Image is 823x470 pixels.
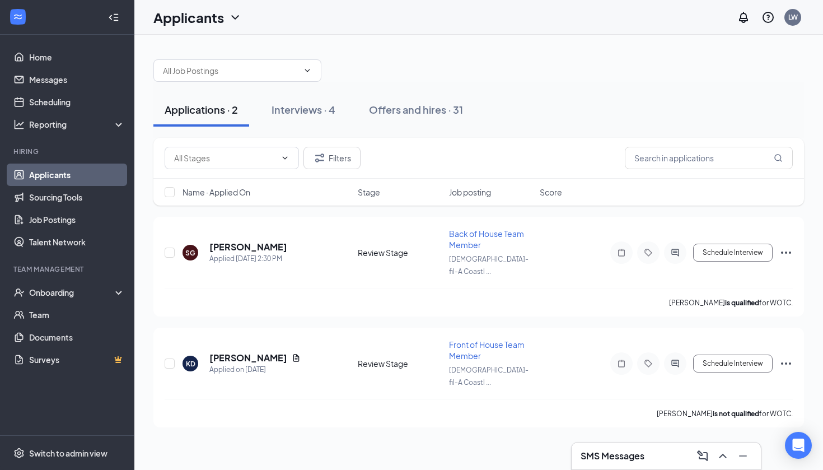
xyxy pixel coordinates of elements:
svg: Minimize [736,449,750,463]
svg: ChevronDown [228,11,242,24]
span: Score [540,187,562,198]
a: Job Postings [29,208,125,231]
h5: [PERSON_NAME] [209,352,287,364]
div: Review Stage [358,358,442,369]
p: [PERSON_NAME] for WOTC. [669,298,793,308]
span: Name · Applied On [183,187,250,198]
h5: [PERSON_NAME] [209,241,287,253]
span: Stage [358,187,380,198]
svg: ChevronDown [303,66,312,75]
svg: Notifications [737,11,750,24]
span: Back of House Team Member [449,229,524,250]
svg: ActiveChat [668,248,682,257]
svg: Note [615,359,628,368]
div: Review Stage [358,247,442,258]
button: Filter Filters [303,147,361,169]
svg: Ellipses [779,357,793,370]
button: Minimize [734,447,752,465]
a: Talent Network [29,231,125,253]
svg: Filter [313,151,326,165]
div: Offers and hires · 31 [369,103,463,117]
input: All Job Postings [163,64,298,77]
h3: SMS Messages [581,450,644,462]
svg: Document [292,353,301,362]
svg: Tag [642,248,655,257]
svg: Tag [642,359,655,368]
svg: ComposeMessage [696,449,709,463]
button: Schedule Interview [693,244,773,262]
b: is not qualified [713,409,759,418]
b: is qualified [725,299,759,307]
svg: MagnifyingGlass [774,153,783,162]
div: Team Management [13,264,123,274]
span: Front of House Team Member [449,339,525,361]
a: Messages [29,68,125,91]
svg: Analysis [13,119,25,130]
a: Home [29,46,125,68]
a: Documents [29,326,125,348]
svg: UserCheck [13,287,25,298]
svg: ActiveChat [668,359,682,368]
input: Search in applications [625,147,793,169]
span: Job posting [449,187,491,198]
svg: ChevronDown [280,153,289,162]
svg: ChevronUp [716,449,730,463]
span: [DEMOGRAPHIC_DATA]-fil-A Coastl ... [449,255,529,276]
div: Reporting [29,119,125,130]
div: Hiring [13,147,123,156]
a: SurveysCrown [29,348,125,371]
svg: Collapse [108,12,119,23]
input: All Stages [174,152,276,164]
div: Interviews · 4 [272,103,335,117]
svg: WorkstreamLogo [12,11,24,22]
a: Scheduling [29,91,125,113]
button: Schedule Interview [693,355,773,373]
div: KD [186,359,195,369]
div: LW [788,12,798,22]
div: Switch to admin view [29,448,107,459]
h1: Applicants [153,8,224,27]
div: Open Intercom Messenger [785,432,812,459]
a: Applicants [29,164,125,186]
div: Applied [DATE] 2:30 PM [209,253,287,264]
div: SG [185,248,195,258]
a: Team [29,304,125,326]
span: [DEMOGRAPHIC_DATA]-fil-A Coastl ... [449,366,529,387]
div: Applications · 2 [165,103,238,117]
div: Applied on [DATE] [209,364,301,375]
svg: Settings [13,448,25,459]
button: ComposeMessage [694,447,712,465]
a: Sourcing Tools [29,186,125,208]
svg: Ellipses [779,246,793,259]
svg: Note [615,248,628,257]
div: Onboarding [29,287,115,298]
button: ChevronUp [714,447,732,465]
svg: QuestionInfo [761,11,775,24]
p: [PERSON_NAME] for WOTC. [657,409,793,418]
